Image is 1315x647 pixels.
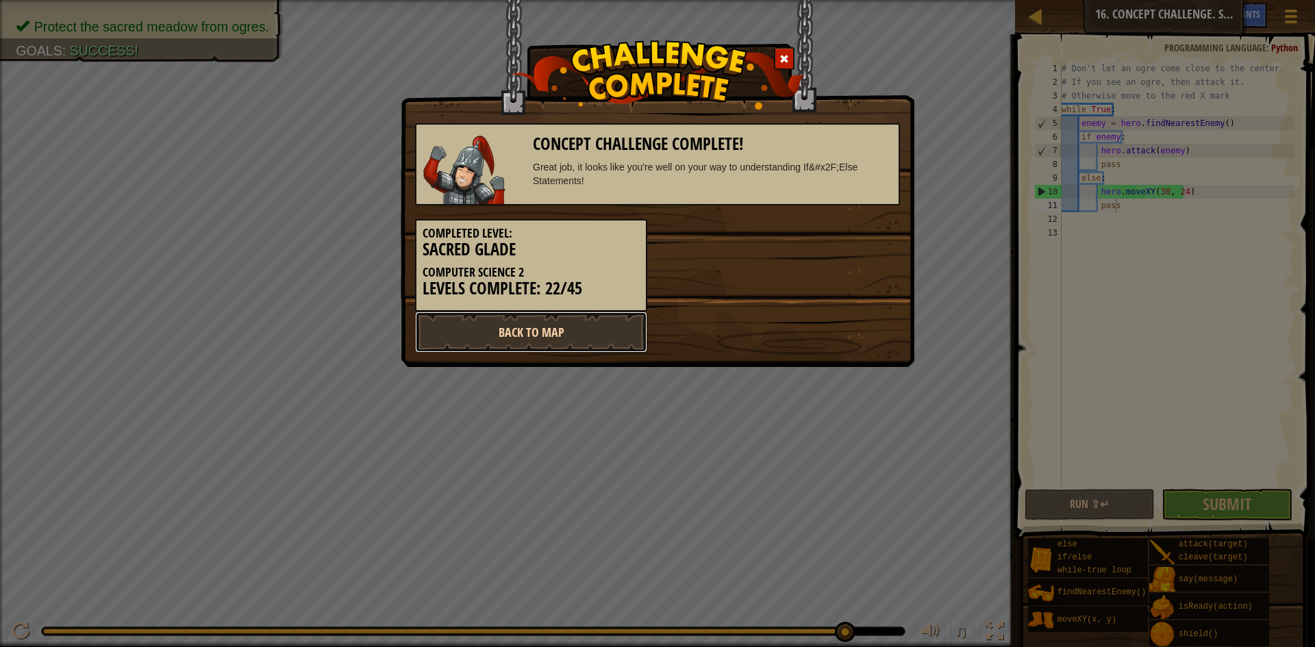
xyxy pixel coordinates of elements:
[423,266,640,279] h5: Computer Science 2
[415,312,647,353] a: Back to Map
[533,160,892,188] div: Great job, it looks like you're well on your way to understanding If&#x2F;Else Statements!
[423,240,640,259] h3: Sacred Glade
[423,279,640,298] h3: Levels Complete: 22/45
[533,135,892,153] h3: Concept Challenge Complete!
[511,40,805,110] img: challenge_complete.png
[423,136,505,204] img: samurai.png
[423,227,640,240] h5: Completed Level:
